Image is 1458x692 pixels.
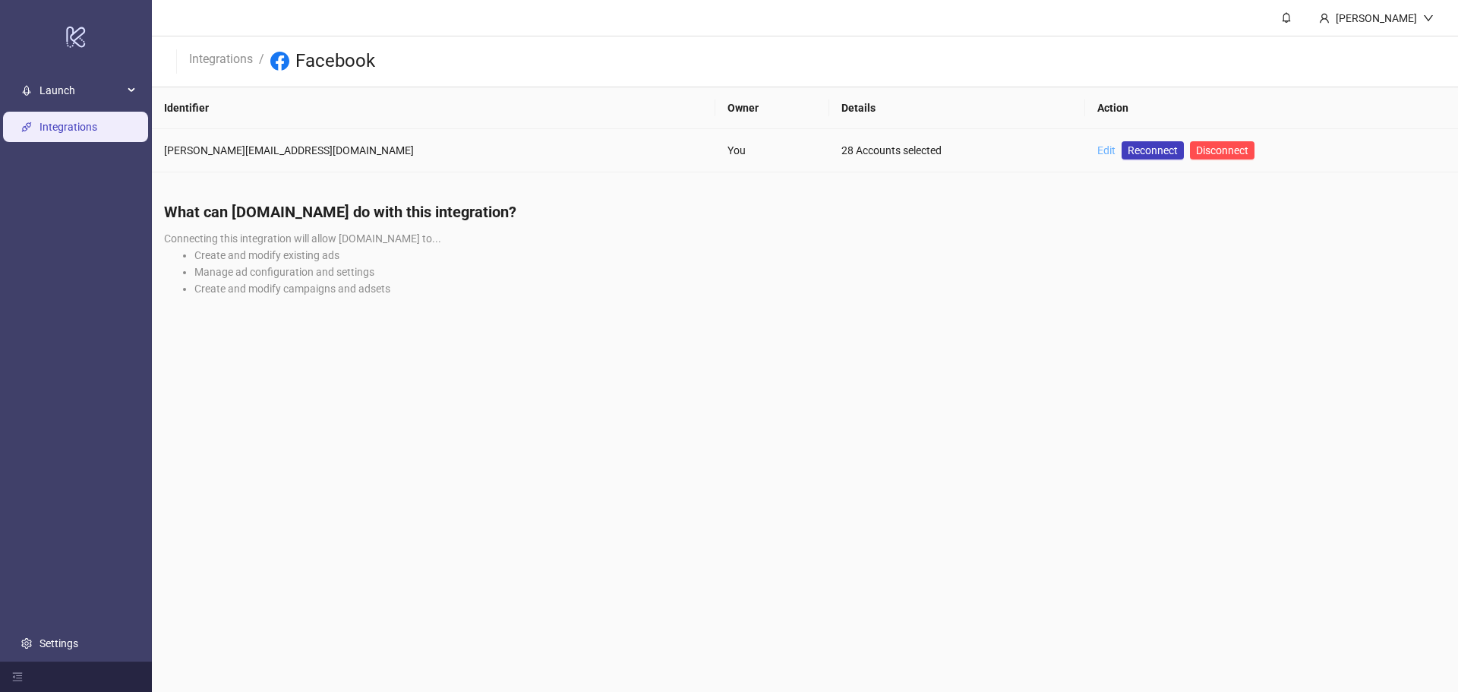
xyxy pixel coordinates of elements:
li: Create and modify existing ads [194,247,1446,264]
th: Action [1085,87,1458,129]
a: Reconnect [1122,141,1184,160]
span: bell [1281,12,1292,23]
a: Edit [1097,144,1116,156]
div: [PERSON_NAME][EMAIL_ADDRESS][DOMAIN_NAME] [164,142,703,159]
th: Owner [715,87,829,129]
span: Connecting this integration will allow [DOMAIN_NAME] to... [164,232,441,245]
a: Integrations [39,121,97,133]
a: Integrations [186,49,256,66]
div: You [727,142,817,159]
h4: What can [DOMAIN_NAME] do with this integration? [164,201,1446,223]
th: Identifier [152,87,715,129]
span: Reconnect [1128,142,1178,159]
button: Disconnect [1190,141,1254,160]
li: / [259,49,264,74]
a: Settings [39,637,78,649]
span: Launch [39,75,123,106]
span: menu-fold [12,671,23,682]
h3: Facebook [295,49,375,74]
span: rocket [21,85,32,96]
li: Manage ad configuration and settings [194,264,1446,280]
th: Details [829,87,1085,129]
div: [PERSON_NAME] [1330,10,1423,27]
div: 28 Accounts selected [841,142,1073,159]
li: Create and modify campaigns and adsets [194,280,1446,297]
span: down [1423,13,1434,24]
span: user [1319,13,1330,24]
span: Disconnect [1196,144,1248,156]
